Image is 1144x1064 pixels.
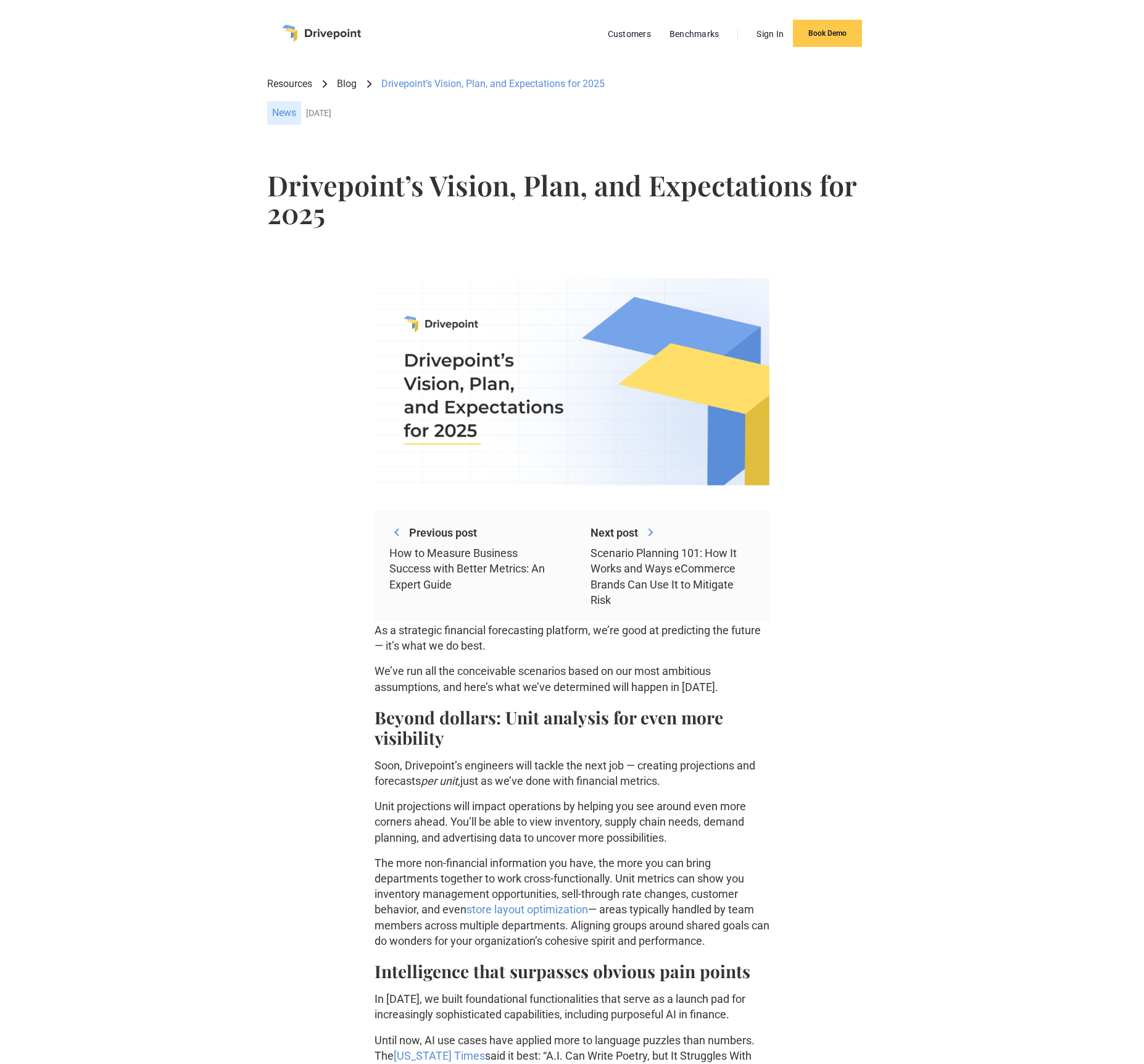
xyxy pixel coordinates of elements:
[421,774,460,787] em: per unit,
[375,758,769,789] p: Soon, Drivepoint’s engineers will tackle the next job — creating projections and forecasts just a...
[602,26,657,42] a: Customers
[375,798,769,845] p: Unit projections will impact operations by helping you see around even more corners ahead. You’ll...
[389,545,553,592] a: How to Measure Business Success with Better Metrics: An Expert Guide
[750,26,790,42] a: Sign In
[306,108,877,119] div: [DATE]
[591,525,638,540] div: Next post
[375,855,769,949] p: The more non-financial information you have, the more you can bring departments together to work ...
[267,101,301,125] div: News
[381,77,605,91] div: Drivepoint’s Vision, Plan, and Expectations for 2025
[793,20,862,47] a: Book Demo
[409,525,477,540] div: Previous post
[591,525,755,608] a: Next postScenario Planning 101: How It Works and Ways eCommerce Brands Can Use It to Mitigate Risk
[282,25,361,42] a: home
[394,1049,485,1062] a: [US_STATE] Times
[375,991,769,1022] p: In [DATE], we built foundational functionalities that serve as a launch pad for increasingly soph...
[267,171,877,227] h1: Drivepoint’s Vision, Plan, and Expectations for 2025
[337,77,357,91] a: Blog
[375,622,769,653] p: As a strategic financial forecasting platform, we’re good at predicting the future — it’s what we...
[389,525,553,608] a: Previous postHow to Measure Business Success with Better Metrics: An Expert Guide
[663,26,726,42] a: Benchmarks
[466,903,588,916] a: store layout optimization
[375,663,769,694] p: We’ve run all the conceivable scenarios based on our most ambitious assumptions, and here’s what ...
[375,960,750,982] strong: Intelligence that surpasses obvious pain points
[375,706,723,749] strong: Beyond dollars: Unit analysis for even more visibility
[591,545,755,608] a: Scenario Planning 101: How It Works and Ways eCommerce Brands Can Use It to Mitigate Risk
[267,77,312,91] a: Resources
